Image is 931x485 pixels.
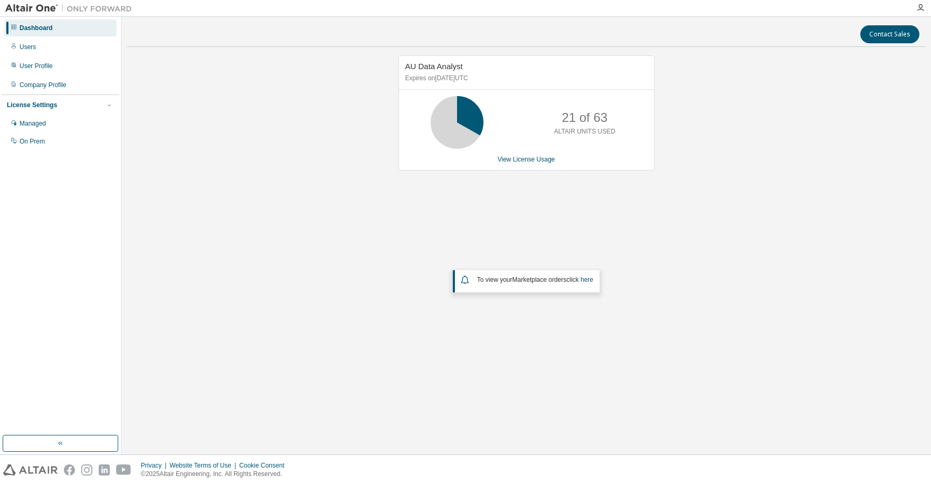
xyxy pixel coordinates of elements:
span: AU Data Analyst [405,62,463,71]
p: 21 of 63 [562,109,607,127]
div: Website Terms of Use [169,461,239,470]
a: here [581,276,593,283]
img: facebook.svg [64,464,75,476]
img: linkedin.svg [99,464,110,476]
p: ALTAIR UNITS USED [554,127,615,136]
a: View License Usage [498,156,555,163]
img: instagram.svg [81,464,92,476]
div: Users [20,43,36,51]
div: Privacy [141,461,169,470]
img: Altair One [5,3,137,14]
div: User Profile [20,62,53,70]
div: Cookie Consent [239,461,290,470]
em: Marketplace orders [512,276,567,283]
img: altair_logo.svg [3,464,58,476]
div: License Settings [7,101,57,109]
span: To view your click [477,276,593,283]
button: Contact Sales [860,25,919,43]
div: Company Profile [20,81,66,89]
div: Dashboard [20,24,53,32]
p: © 2025 Altair Engineering, Inc. All Rights Reserved. [141,470,291,479]
div: On Prem [20,137,45,146]
img: youtube.svg [116,464,131,476]
div: Managed [20,119,46,128]
p: Expires on [DATE] UTC [405,74,645,83]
